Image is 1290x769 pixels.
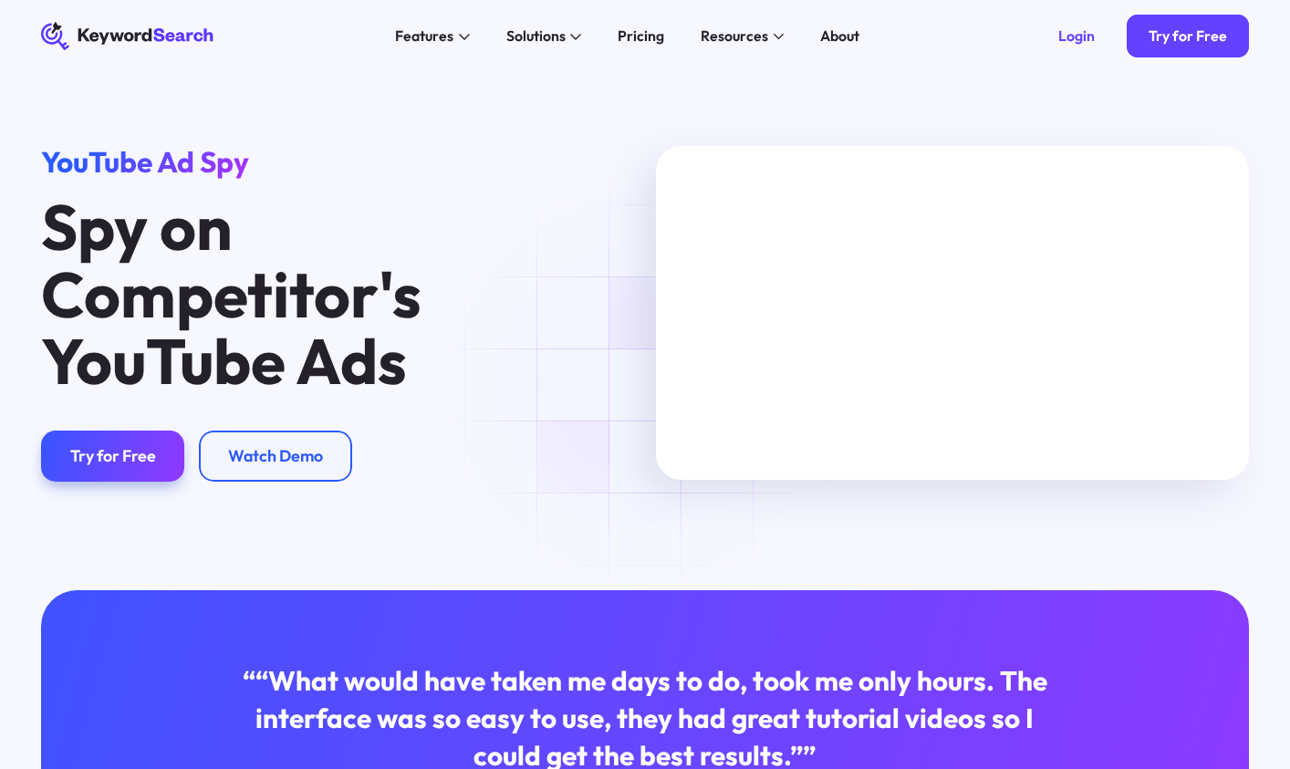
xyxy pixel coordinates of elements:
[809,22,870,51] a: About
[41,193,562,395] h1: Spy on Competitor's YouTube Ads
[1058,27,1095,46] div: Login
[820,26,859,47] div: About
[1149,27,1227,46] div: Try for Free
[506,26,566,47] div: Solutions
[1127,15,1249,58] a: Try for Free
[618,26,664,47] div: Pricing
[395,26,453,47] div: Features
[607,22,675,51] a: Pricing
[1036,15,1117,58] a: Login
[228,446,323,466] div: Watch Demo
[656,146,1249,480] iframe: Spy on Your Competitor's Keywords & YouTube Ads (Free Trial Link Below)
[41,143,249,180] span: YouTube Ad Spy
[70,446,156,466] div: Try for Free
[41,431,184,481] a: Try for Free
[701,26,768,47] div: Resources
